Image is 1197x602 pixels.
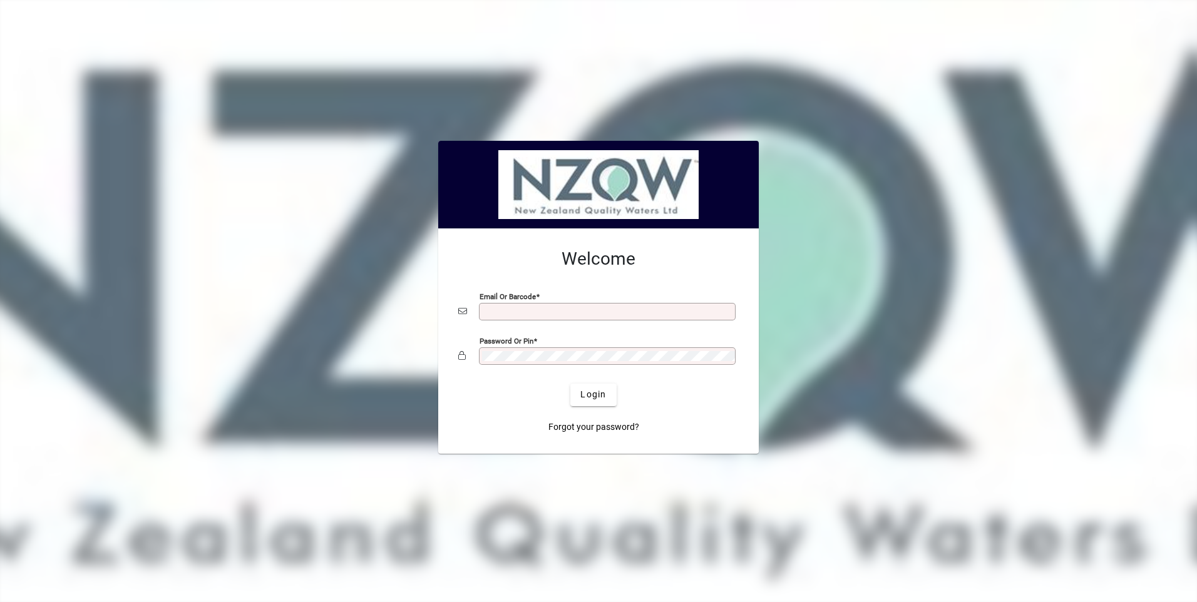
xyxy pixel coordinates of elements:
[570,384,616,406] button: Login
[580,388,606,401] span: Login
[458,248,739,270] h2: Welcome
[543,416,644,439] a: Forgot your password?
[548,421,639,434] span: Forgot your password?
[480,292,536,300] mat-label: Email or Barcode
[480,336,533,345] mat-label: Password or Pin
